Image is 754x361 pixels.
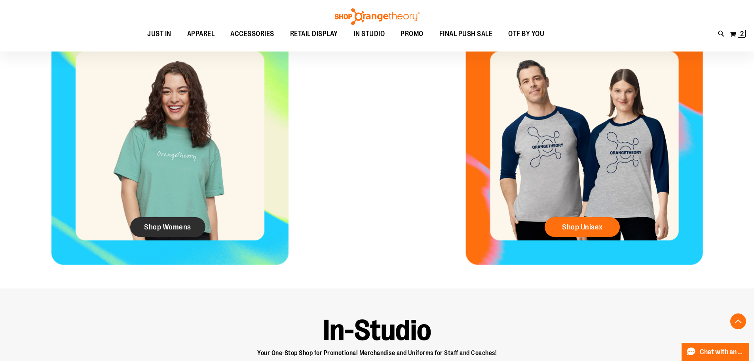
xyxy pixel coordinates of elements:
[700,348,745,356] span: Chat with an Expert
[431,25,501,43] a: FINAL PUSH SALE
[130,217,205,237] a: Shop Womens
[187,25,215,43] span: APPAREL
[730,313,746,329] button: Back To Top
[682,343,750,361] button: Chat with an Expert
[222,25,282,43] a: ACCESSORIES
[439,25,493,43] span: FINAL PUSH SALE
[401,25,424,43] span: PROMO
[257,350,497,357] span: Your One-Stop Shop for Promotional Merchandise and Uniforms for Staff and Coaches!
[508,25,544,43] span: OTF BY YOU
[393,25,431,43] a: PROMO
[740,30,744,38] span: 2
[545,217,620,237] a: Shop Unisex
[179,25,223,43] a: APPAREL
[500,25,552,43] a: OTF BY YOU
[323,314,431,347] strong: In-Studio
[334,8,421,25] img: Shop Orangetheory
[230,25,274,43] span: ACCESSORIES
[346,25,393,43] a: IN STUDIO
[562,223,603,231] span: Shop Unisex
[147,25,171,43] span: JUST IN
[139,25,179,43] a: JUST IN
[354,25,385,43] span: IN STUDIO
[144,223,191,231] span: Shop Womens
[290,25,338,43] span: RETAIL DISPLAY
[282,25,346,43] a: RETAIL DISPLAY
